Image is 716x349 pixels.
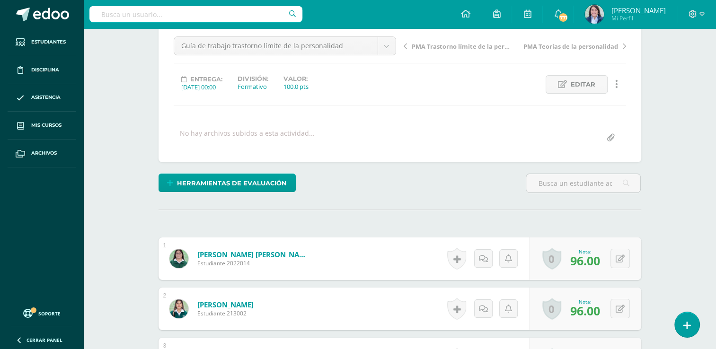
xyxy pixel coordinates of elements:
span: Estudiantes [31,38,66,46]
div: [DATE] 00:00 [181,83,222,91]
a: 0 [542,298,561,320]
a: Estudiantes [8,28,76,56]
div: No hay archivos subidos a esta actividad... [180,129,315,147]
a: PMA Trastorno límite de la personalidad [404,41,515,51]
div: Formativo [238,82,268,91]
input: Busca un usuario... [89,6,302,22]
a: Mis cursos [8,112,76,140]
span: 96.00 [570,253,600,269]
span: Estudiante 2022014 [197,259,311,267]
div: 100.0 pts [283,82,309,91]
span: Cerrar panel [27,337,62,343]
span: Editar [571,76,595,93]
img: 3e3fd6e5ab412e34de53ec92eb8dbd43.png [169,249,188,268]
span: Guía de trabajo trastorno límite de la personalidad [181,37,371,55]
div: Nota: [570,298,600,305]
label: Valor: [283,75,309,82]
a: 0 [542,248,561,270]
span: Estudiante 213002 [197,309,254,317]
span: Soporte [38,310,61,317]
span: 771 [558,12,568,23]
img: 7189dd0a2475061f524ba7af0511f049.png [585,5,604,24]
img: 5e4a5e14f90d64e2256507fcb5a9ae0c.png [169,299,188,318]
div: Nota: [570,248,600,255]
a: [PERSON_NAME] [PERSON_NAME] [197,250,311,259]
span: Herramientas de evaluación [177,174,287,192]
label: División: [238,75,268,82]
span: PMA Trastorno límite de la personalidad [412,42,512,51]
span: PMA Teorías de la personalidad [523,42,618,51]
a: Asistencia [8,84,76,112]
a: Soporte [11,306,72,319]
a: Guía de trabajo trastorno límite de la personalidad [174,37,396,55]
span: Archivos [31,149,57,157]
span: 96.00 [570,303,600,319]
a: [PERSON_NAME] [197,300,254,309]
a: Disciplina [8,56,76,84]
a: PMA Teorías de la personalidad [515,41,626,51]
span: Entrega: [190,76,222,83]
span: Asistencia [31,94,61,101]
a: Herramientas de evaluación [159,174,296,192]
span: Mi Perfil [611,14,665,22]
span: [PERSON_NAME] [611,6,665,15]
a: Archivos [8,140,76,167]
input: Busca un estudiante aquí... [526,174,640,192]
span: Mis cursos [31,122,62,129]
span: Disciplina [31,66,59,74]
